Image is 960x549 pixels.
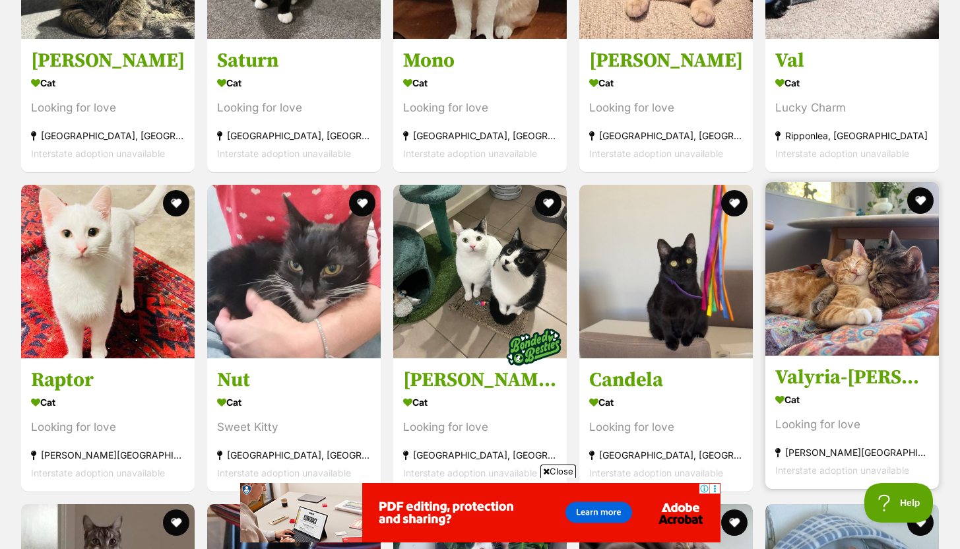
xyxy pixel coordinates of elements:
[579,185,753,358] img: Candela
[217,127,371,145] div: [GEOGRAPHIC_DATA], [GEOGRAPHIC_DATA]
[217,99,371,117] div: Looking for love
[864,483,934,523] iframe: Help Scout Beacon - Open
[31,418,185,436] div: Looking for love
[403,148,537,159] span: Interstate adoption unavailable
[21,358,195,492] a: Raptor Cat Looking for love [PERSON_NAME][GEOGRAPHIC_DATA], [GEOGRAPHIC_DATA] Interstate adoption...
[589,148,723,159] span: Interstate adoption unavailable
[31,148,165,159] span: Interstate adoption unavailable
[217,73,371,92] div: Cat
[393,38,567,172] a: Mono Cat Looking for love [GEOGRAPHIC_DATA], [GEOGRAPHIC_DATA] Interstate adoption unavailable fa...
[775,365,929,390] h3: Valyria-[PERSON_NAME]
[540,465,576,478] span: Close
[589,393,743,412] div: Cat
[163,509,189,536] button: favourite
[240,483,720,542] iframe: Advertisement
[403,446,557,464] div: [GEOGRAPHIC_DATA], [GEOGRAPHIC_DATA]
[217,393,371,412] div: Cat
[349,190,375,216] button: favourite
[403,99,557,117] div: Looking for love
[31,368,185,393] h3: Raptor
[535,190,561,216] button: favourite
[589,73,743,92] div: Cat
[775,465,909,476] span: Interstate adoption unavailable
[579,358,753,492] a: Candela Cat Looking for love [GEOGRAPHIC_DATA], [GEOGRAPHIC_DATA] Interstate adoption unavailable...
[403,418,557,436] div: Looking for love
[31,99,185,117] div: Looking for love
[775,48,929,73] h3: Val
[217,48,371,73] h3: Saturn
[403,393,557,412] div: Cat
[721,509,748,536] button: favourite
[765,38,939,172] a: Val Cat Lucky Charm Ripponlea, [GEOGRAPHIC_DATA] Interstate adoption unavailable favourite
[207,185,381,358] img: Nut
[217,148,351,159] span: Interstate adoption unavailable
[31,393,185,412] div: Cat
[775,148,909,159] span: Interstate adoption unavailable
[393,185,567,358] img: romeo and sophie
[31,48,185,73] h3: [PERSON_NAME]
[907,187,934,214] button: favourite
[403,467,537,478] span: Interstate adoption unavailable
[765,355,939,489] a: Valyria-[PERSON_NAME] Cat Looking for love [PERSON_NAME][GEOGRAPHIC_DATA] Interstate adoption una...
[217,467,351,478] span: Interstate adoption unavailable
[589,48,743,73] h3: [PERSON_NAME]
[21,185,195,358] img: Raptor
[217,418,371,436] div: Sweet Kitty
[403,73,557,92] div: Cat
[31,467,165,478] span: Interstate adoption unavailable
[31,446,185,464] div: [PERSON_NAME][GEOGRAPHIC_DATA], [GEOGRAPHIC_DATA]
[207,358,381,492] a: Nut Cat Sweet Kitty [GEOGRAPHIC_DATA], [GEOGRAPHIC_DATA] Interstate adoption unavailable favourite
[589,467,723,478] span: Interstate adoption unavailable
[775,99,929,117] div: Lucky Charm
[403,368,557,393] h3: [PERSON_NAME] and [PERSON_NAME]
[21,38,195,172] a: [PERSON_NAME] Cat Looking for love [GEOGRAPHIC_DATA], [GEOGRAPHIC_DATA] Interstate adoption unava...
[589,99,743,117] div: Looking for love
[775,390,929,409] div: Cat
[403,127,557,145] div: [GEOGRAPHIC_DATA], [GEOGRAPHIC_DATA]
[907,509,934,536] button: favourite
[393,358,567,492] a: [PERSON_NAME] and [PERSON_NAME] Cat Looking for love [GEOGRAPHIC_DATA], [GEOGRAPHIC_DATA] Interst...
[579,38,753,172] a: [PERSON_NAME] Cat Looking for love [GEOGRAPHIC_DATA], [GEOGRAPHIC_DATA] Interstate adoption unava...
[721,190,748,216] button: favourite
[775,416,929,434] div: Looking for love
[589,446,743,464] div: [GEOGRAPHIC_DATA], [GEOGRAPHIC_DATA]
[501,314,567,380] img: bonded besties
[775,127,929,145] div: Ripponlea, [GEOGRAPHIC_DATA]
[207,38,381,172] a: Saturn Cat Looking for love [GEOGRAPHIC_DATA], [GEOGRAPHIC_DATA] Interstate adoption unavailable ...
[589,127,743,145] div: [GEOGRAPHIC_DATA], [GEOGRAPHIC_DATA]
[31,127,185,145] div: [GEOGRAPHIC_DATA], [GEOGRAPHIC_DATA]
[775,443,929,461] div: [PERSON_NAME][GEOGRAPHIC_DATA]
[765,182,939,356] img: Valyria-emmie
[217,446,371,464] div: [GEOGRAPHIC_DATA], [GEOGRAPHIC_DATA]
[163,190,189,216] button: favourite
[217,368,371,393] h3: Nut
[589,418,743,436] div: Looking for love
[589,368,743,393] h3: Candela
[31,73,185,92] div: Cat
[403,48,557,73] h3: Mono
[775,73,929,92] div: Cat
